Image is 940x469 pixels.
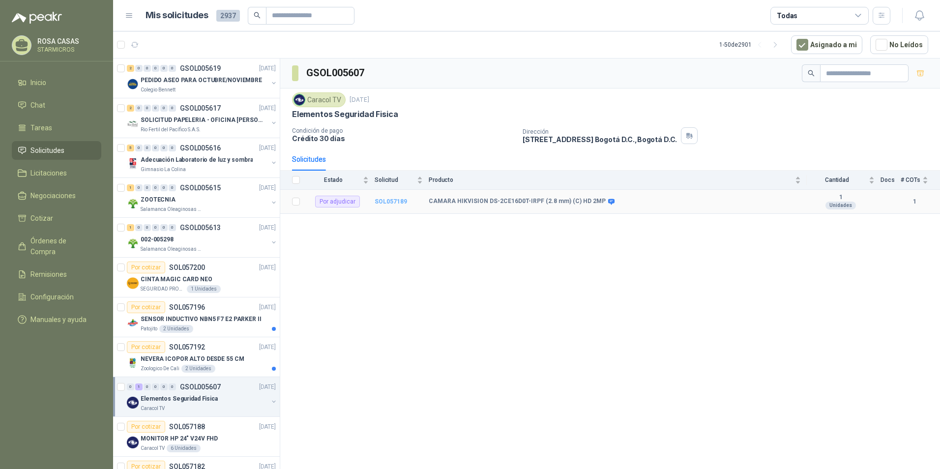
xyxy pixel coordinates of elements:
img: Company Logo [127,198,139,209]
a: Licitaciones [12,164,101,182]
span: Órdenes de Compra [30,235,92,257]
button: Asignado a mi [791,35,862,54]
div: 0 [152,105,159,112]
a: Configuración [12,288,101,306]
div: Solicitudes [292,154,326,165]
p: [DATE] [259,104,276,113]
p: Zoologico De Cali [141,365,179,373]
span: # COTs [901,176,920,183]
img: Company Logo [127,237,139,249]
p: SOL057196 [169,304,205,311]
div: Por adjudicar [315,196,360,207]
p: GSOL005607 [180,383,221,390]
a: Solicitudes [12,141,101,160]
div: 0 [135,184,143,191]
a: 1 0 0 0 0 0 GSOL005613[DATE] Company Logo002-005298Salamanca Oleaginosas SAS [127,222,278,253]
div: 0 [152,145,159,151]
span: Remisiones [30,269,67,280]
a: Negociaciones [12,186,101,205]
p: Condición de pago [292,127,515,134]
img: Company Logo [127,158,139,170]
p: 002-005298 [141,235,174,244]
p: Elementos Seguridad Fisica [292,109,398,119]
span: search [254,12,261,19]
div: 0 [135,145,143,151]
p: CINTA MAGIC CARD NEO [141,275,212,284]
div: 2 [127,105,134,112]
b: CAMARA HIKVISION DS-2CE16D0T-IRPF (2.8 mm) (C) HD 2MP [429,198,606,205]
div: 0 [160,65,168,72]
img: Company Logo [127,78,139,90]
th: Docs [881,171,901,190]
th: Estado [306,171,375,190]
img: Company Logo [127,277,139,289]
div: 1 [127,224,134,231]
a: Chat [12,96,101,115]
a: 2 0 0 0 0 0 GSOL005619[DATE] Company LogoPEDIDO ASEO PARA OCTUBRE/NOVIEMBREColegio Bennett [127,62,278,94]
a: Por cotizarSOL057188[DATE] Company LogoMONITOR HP 24" V24V FHDCaracol TV6 Unidades [113,417,280,457]
div: 0 [160,224,168,231]
p: [DATE] [350,95,369,105]
div: 1 - 50 de 2901 [719,37,783,53]
b: 1 [901,197,928,206]
a: 2 0 0 0 0 0 GSOL005617[DATE] Company LogoSOLICITUD PAPELERIA - OFICINA [PERSON_NAME]Rio Fertil de... [127,102,278,134]
div: 0 [144,65,151,72]
img: Company Logo [127,317,139,329]
div: 5 [127,145,134,151]
a: 5 0 0 0 0 0 GSOL005616[DATE] Company LogoAdecuación Laboratorio de luz y sombraGimnasio La Colina [127,142,278,174]
p: [STREET_ADDRESS] Bogotá D.C. , Bogotá D.C. [523,135,677,144]
div: 0 [160,383,168,390]
p: [DATE] [259,382,276,392]
span: Tareas [30,122,52,133]
div: 1 Unidades [187,285,221,293]
div: 0 [169,184,176,191]
img: Company Logo [127,357,139,369]
p: Rio Fertil del Pacífico S.A.S. [141,126,201,134]
th: Producto [429,171,807,190]
p: Salamanca Oleaginosas SAS [141,245,203,253]
div: 0 [144,224,151,231]
div: 0 [169,383,176,390]
div: 2 [127,65,134,72]
th: # COTs [901,171,940,190]
div: Todas [777,10,797,21]
div: 0 [152,184,159,191]
h1: Mis solicitudes [146,8,208,23]
p: [DATE] [259,422,276,432]
a: Por cotizarSOL057196[DATE] Company LogoSENSOR INDUCTIVO NBN5 F7 E2 PARKER IIPatojito2 Unidades [113,297,280,337]
span: Cantidad [807,176,867,183]
div: 0 [169,145,176,151]
a: Por cotizarSOL057192[DATE] Company LogoNEVERA ICOPOR ALTO DESDE 55 CMZoologico De Cali2 Unidades [113,337,280,377]
p: Patojito [141,325,157,333]
span: Cotizar [30,213,53,224]
span: Solicitudes [30,145,64,156]
div: 0 [135,105,143,112]
div: 0 [135,224,143,231]
div: Por cotizar [127,262,165,273]
p: Caracol TV [141,405,165,412]
div: Por cotizar [127,341,165,353]
p: Colegio Bennett [141,86,176,94]
div: Por cotizar [127,421,165,433]
div: 0 [144,145,151,151]
span: Configuración [30,292,74,302]
a: Remisiones [12,265,101,284]
div: 0 [169,105,176,112]
p: Elementos Seguridad Fisica [141,394,218,404]
b: 1 [807,194,875,202]
p: ROSA CASAS [37,38,99,45]
a: Manuales y ayuda [12,310,101,329]
img: Logo peakr [12,12,62,24]
p: GSOL005616 [180,145,221,151]
a: 0 1 0 0 0 0 GSOL005607[DATE] Company LogoElementos Seguridad FisicaCaracol TV [127,381,278,412]
p: SOL057200 [169,264,205,271]
span: Producto [429,176,793,183]
img: Company Logo [294,94,305,105]
p: [DATE] [259,183,276,193]
p: SEGURIDAD PROVISER LTDA [141,285,185,293]
a: Cotizar [12,209,101,228]
p: Dirección [523,128,677,135]
p: ZOOTECNIA [141,195,176,205]
span: Licitaciones [30,168,67,178]
p: STARMICROS [37,47,99,53]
